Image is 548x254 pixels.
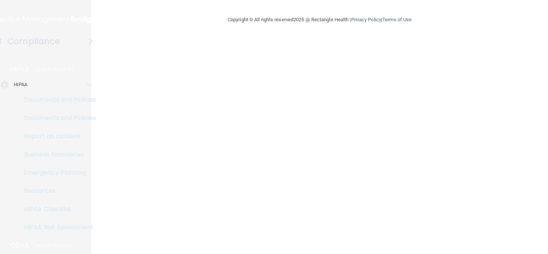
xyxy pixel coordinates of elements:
[7,36,60,47] h4: Compliance
[5,224,109,231] p: HIPAA Risk Assessment
[382,17,412,22] a: Terms of Use
[10,65,30,74] p: HIPAA
[33,65,74,74] p: Learn More!
[5,169,109,177] p: Emergency Planning
[351,17,381,22] a: Privacy Policy
[5,114,109,122] p: Documents and Policies
[14,80,28,89] p: HIPAA
[5,96,109,104] p: Documents and Policies
[5,205,109,213] p: HIPAA Checklist
[10,241,29,250] p: OSHA
[5,151,109,158] p: Business Associates
[5,187,109,195] p: Resources
[5,133,109,140] p: Report an Incident
[33,241,73,250] p: Learn More!
[181,8,458,32] div: Copyright © All rights reserved 2025 @ Rectangle Health | |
